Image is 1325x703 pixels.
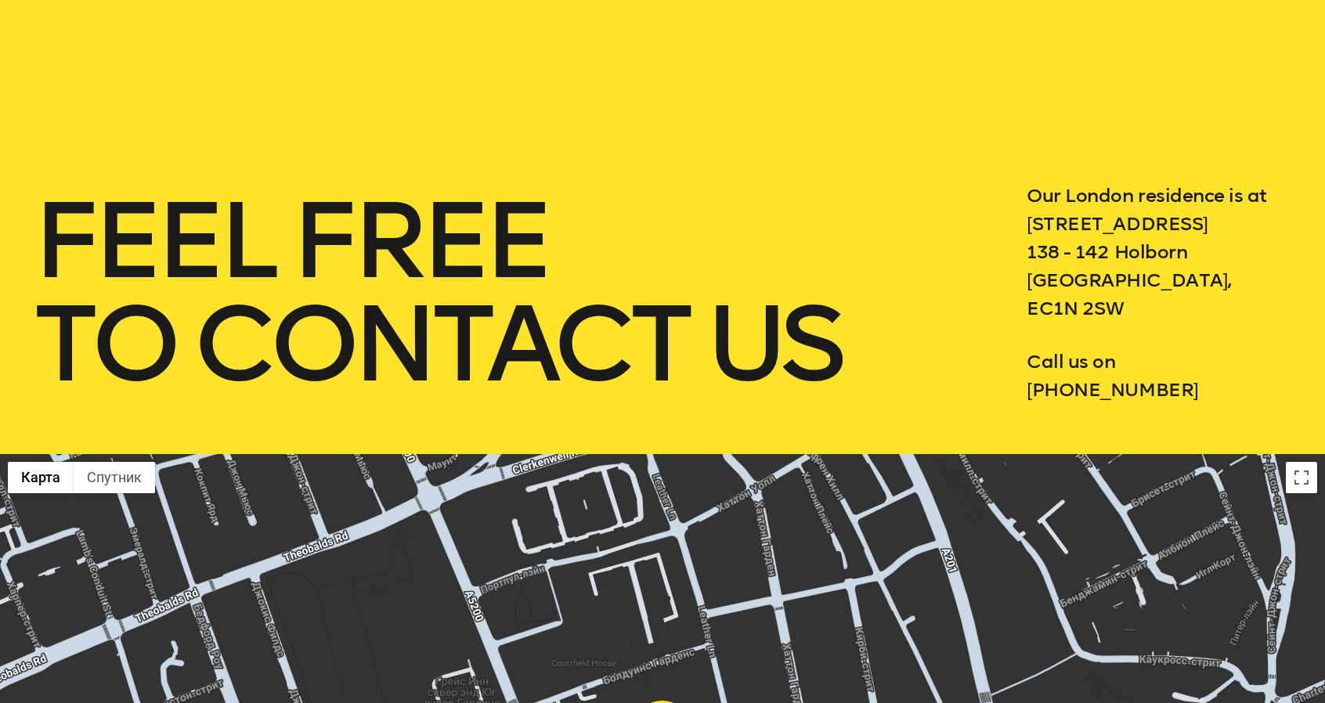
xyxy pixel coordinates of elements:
[1027,182,1291,323] p: Our London residence is at [STREET_ADDRESS] 138 - 142 Holborn [GEOGRAPHIC_DATA], EC1N 2SW
[8,462,74,493] button: Показать карту с названиями объектов
[74,462,155,493] button: Показать спутниковую карту
[33,189,960,396] h1: feel free to contact us
[1286,462,1317,493] button: Включить полноэкранный режим
[1027,348,1291,404] p: Call us on [PHONE_NUMBER]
